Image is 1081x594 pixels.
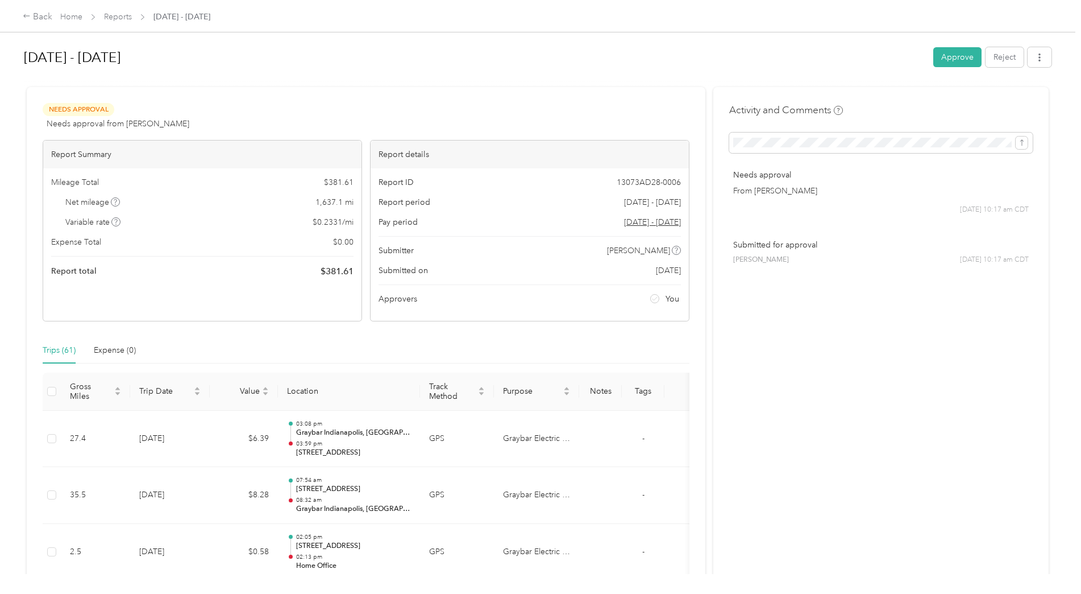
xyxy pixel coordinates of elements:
span: [DATE] 10:17 am CDT [960,255,1029,265]
td: GPS [420,524,494,581]
span: Submitted on [379,265,428,277]
p: 08:32 am [296,496,411,504]
span: Report period [379,196,430,208]
td: [DATE] [130,524,210,581]
span: - [642,547,645,556]
p: 07:54 am [296,476,411,484]
span: Net mileage [65,196,120,208]
span: Purpose [503,386,561,396]
th: Purpose [494,373,579,411]
th: Value [210,373,278,411]
span: caret-up [563,385,570,392]
p: From [PERSON_NAME] [733,185,1029,197]
span: caret-down [262,390,269,397]
span: Needs Approval [43,103,114,116]
p: [STREET_ADDRESS] [296,484,411,494]
th: Notes [579,373,622,411]
span: caret-up [194,385,201,392]
span: Gross Miles [70,382,112,401]
span: Submitter [379,245,414,257]
th: Trip Date [130,373,210,411]
td: Graybar Electric Company, Inc [494,524,579,581]
span: [DATE] - [DATE] [624,196,681,208]
th: Tags [622,373,664,411]
span: caret-down [114,390,121,397]
span: Variable rate [65,216,121,228]
p: Graybar Indianapolis, [GEOGRAPHIC_DATA] [296,428,411,438]
td: GPS [420,411,494,468]
span: caret-up [478,385,485,392]
span: $ 0.00 [333,236,354,248]
th: Track Method [420,373,494,411]
span: [PERSON_NAME] [733,255,789,265]
span: 13073AD28-0006 [617,176,681,188]
span: [DATE] [656,265,681,277]
td: GPS [420,467,494,524]
span: Go to pay period [624,216,681,228]
span: [DATE] - [DATE] [153,11,210,23]
td: Graybar Electric Company, Inc [494,411,579,468]
p: 03:08 pm [296,420,411,428]
button: Approve [933,47,982,67]
p: [STREET_ADDRESS] [296,541,411,551]
div: Trips (61) [43,344,76,357]
td: Graybar Electric Company, Inc [494,467,579,524]
p: Submitted for approval [733,239,1029,251]
span: Mileage Total [51,176,99,188]
h4: Activity and Comments [729,103,843,117]
th: Location [278,373,420,411]
a: Home [60,12,82,22]
span: You [666,293,679,305]
span: $ 0.2331 / mi [313,216,354,228]
td: 2.5 [61,524,130,581]
div: Back [23,10,52,24]
td: 35.5 [61,467,130,524]
p: Graybar Indianapolis, [GEOGRAPHIC_DATA] [296,504,411,514]
div: Report details [371,141,689,168]
td: [DATE] [130,467,210,524]
p: 03:59 pm [296,440,411,448]
p: 02:13 pm [296,553,411,561]
span: Report ID [379,176,414,188]
p: Home Office [296,561,411,571]
span: Track Method [429,382,476,401]
span: caret-down [478,390,485,397]
span: Pay period [379,216,418,228]
td: $0.58 [210,524,278,581]
td: $8.28 [210,467,278,524]
span: caret-down [563,390,570,397]
span: Trip Date [139,386,192,396]
span: - [642,490,645,500]
span: [PERSON_NAME] [607,245,670,257]
span: caret-up [262,385,269,392]
button: Reject [986,47,1024,67]
span: Value [219,386,260,396]
p: 02:05 pm [296,533,411,541]
td: [DATE] [130,411,210,468]
span: caret-down [194,390,201,397]
span: caret-up [114,385,121,392]
span: Report total [51,265,97,277]
td: $6.39 [210,411,278,468]
th: Gross Miles [61,373,130,411]
h1: Aug 1 - 31, 2025 [24,44,925,71]
span: [DATE] 10:17 am CDT [960,205,1029,215]
span: - [642,434,645,443]
span: Expense Total [51,236,101,248]
span: Approvers [379,293,417,305]
p: [STREET_ADDRESS] [296,448,411,458]
p: Needs approval [733,169,1029,181]
span: $ 381.61 [324,176,354,188]
td: 27.4 [61,411,130,468]
span: Needs approval from [PERSON_NAME] [47,118,189,130]
iframe: Everlance-gr Chat Button Frame [1017,530,1081,594]
span: $ 381.61 [321,265,354,278]
a: Reports [104,12,132,22]
div: Expense (0) [94,344,136,357]
span: 1,637.1 mi [315,196,354,208]
div: Report Summary [43,141,361,168]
